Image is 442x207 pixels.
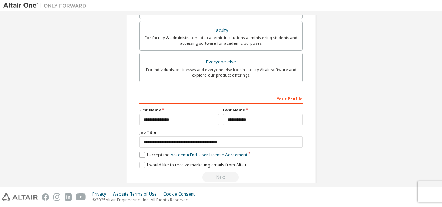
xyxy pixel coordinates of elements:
img: Altair One [3,2,90,9]
div: Your Profile [139,93,303,104]
img: altair_logo.svg [2,193,38,201]
div: For faculty & administrators of academic institutions administering students and accessing softwa... [144,35,298,46]
div: For individuals, businesses and everyone else looking to try Altair software and explore our prod... [144,67,298,78]
label: Job Title [139,129,303,135]
label: Last Name [223,107,303,113]
div: Everyone else [144,57,298,67]
img: youtube.svg [76,193,86,201]
label: I accept the [139,152,247,158]
img: instagram.svg [53,193,60,201]
div: Website Terms of Use [113,191,163,197]
div: Faculty [144,26,298,35]
p: © 2025 Altair Engineering, Inc. All Rights Reserved. [92,197,199,203]
label: First Name [139,107,219,113]
label: I would like to receive marketing emails from Altair [139,162,247,168]
div: Privacy [92,191,113,197]
div: Cookie Consent [163,191,199,197]
a: Academic End-User License Agreement [171,152,247,158]
div: Email already exists [139,172,303,182]
img: linkedin.svg [65,193,72,201]
img: facebook.svg [42,193,49,201]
